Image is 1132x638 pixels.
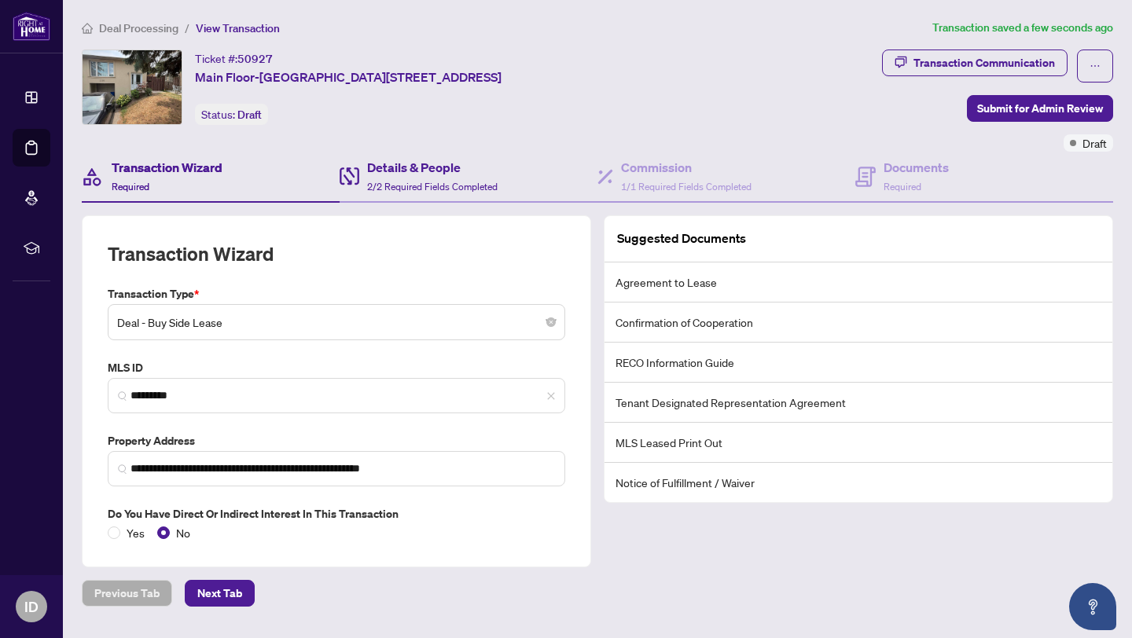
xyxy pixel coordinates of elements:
[617,229,746,248] article: Suggested Documents
[1090,60,1101,71] span: ellipsis
[1082,134,1107,152] span: Draft
[108,432,565,449] label: Property Address
[605,463,1112,502] li: Notice of Fulfillment / Waiver
[237,52,273,66] span: 50927
[112,158,222,177] h4: Transaction Wizard
[24,596,39,618] span: ID
[546,391,556,401] span: close
[1069,583,1116,630] button: Open asap
[977,96,1103,121] span: Submit for Admin Review
[884,158,949,177] h4: Documents
[621,181,752,192] span: 1/1 Required Fields Completed
[108,285,565,302] label: Transaction Type
[82,580,172,607] button: Previous Tab
[83,50,182,124] img: IMG-W12315478_1.jpg
[367,181,498,192] span: 2/2 Required Fields Completed
[621,158,752,177] h4: Commission
[108,359,565,376] label: MLS ID
[197,581,242,606] span: Next Tab
[99,21,178,35] span: Deal Processing
[108,505,565,522] label: Do you have direct or indirect interest in this transaction
[884,181,921,192] span: Required
[117,307,556,337] span: Deal - Buy Side Lease
[112,181,149,192] span: Required
[605,302,1112,343] li: Confirmation of Cooperation
[118,464,127,474] img: search_icon
[605,343,1112,383] li: RECO Information Guide
[605,262,1112,302] li: Agreement to Lease
[195,104,268,125] div: Status:
[967,95,1113,122] button: Submit for Admin Review
[170,524,197,541] span: No
[185,580,255,607] button: Next Tab
[913,50,1055,75] div: Transaction Communication
[185,19,189,37] li: /
[196,21,280,35] span: View Transaction
[195,49,273,68] div: Ticket #:
[82,23,93,34] span: home
[882,49,1068,76] button: Transaction Communication
[605,383,1112,423] li: Tenant Designated Representation Agreement
[237,108,262,122] span: Draft
[118,391,127,401] img: search_icon
[932,19,1113,37] article: Transaction saved a few seconds ago
[367,158,498,177] h4: Details & People
[108,241,274,266] h2: Transaction Wizard
[195,68,502,86] span: Main Floor-[GEOGRAPHIC_DATA][STREET_ADDRESS]
[546,317,556,327] span: close-circle
[13,12,50,41] img: logo
[120,524,151,541] span: Yes
[605,423,1112,463] li: MLS Leased Print Out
